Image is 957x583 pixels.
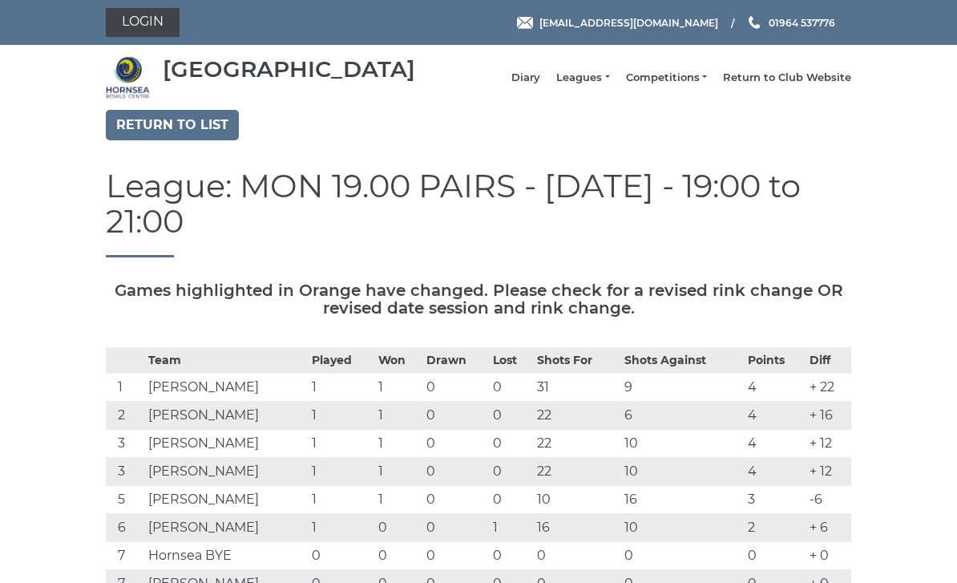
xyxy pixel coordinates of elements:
[144,430,308,458] td: [PERSON_NAME]
[422,402,489,430] td: 0
[374,486,423,514] td: 1
[806,430,851,458] td: + 12
[620,542,744,570] td: 0
[374,514,423,542] td: 0
[106,8,180,37] a: Login
[144,348,308,374] th: Team
[533,458,620,486] td: 22
[374,542,423,570] td: 0
[106,430,144,458] td: 3
[533,514,620,542] td: 16
[511,71,540,85] a: Diary
[749,16,760,29] img: Phone us
[422,458,489,486] td: 0
[806,486,851,514] td: -6
[556,71,609,85] a: Leagues
[806,542,851,570] td: + 0
[489,430,533,458] td: 0
[806,402,851,430] td: + 16
[106,374,144,402] td: 1
[533,402,620,430] td: 22
[374,374,423,402] td: 1
[489,458,533,486] td: 0
[626,71,707,85] a: Competitions
[308,402,374,430] td: 1
[744,458,806,486] td: 4
[533,542,620,570] td: 0
[106,168,851,257] h1: League: MON 19.00 PAIRS - [DATE] - 19:00 to 21:00
[163,57,415,82] div: [GEOGRAPHIC_DATA]
[744,348,806,374] th: Points
[106,55,150,99] img: Hornsea Bowls Centre
[106,281,851,317] h5: Games highlighted in Orange have changed. Please check for a revised rink change OR revised date ...
[533,374,620,402] td: 31
[106,542,144,570] td: 7
[106,458,144,486] td: 3
[144,458,308,486] td: [PERSON_NAME]
[806,458,851,486] td: + 12
[620,458,744,486] td: 10
[744,486,806,514] td: 3
[620,514,744,542] td: 10
[422,374,489,402] td: 0
[489,348,533,374] th: Lost
[744,402,806,430] td: 4
[723,71,851,85] a: Return to Club Website
[620,374,744,402] td: 9
[744,514,806,542] td: 2
[422,542,489,570] td: 0
[422,348,489,374] th: Drawn
[144,402,308,430] td: [PERSON_NAME]
[422,514,489,542] td: 0
[374,430,423,458] td: 1
[422,430,489,458] td: 0
[106,402,144,430] td: 2
[308,348,374,374] th: Played
[144,514,308,542] td: [PERSON_NAME]
[806,374,851,402] td: + 22
[374,348,423,374] th: Won
[106,110,239,140] a: Return to list
[374,458,423,486] td: 1
[620,348,744,374] th: Shots Against
[744,542,806,570] td: 0
[106,486,144,514] td: 5
[806,348,851,374] th: Diff
[533,486,620,514] td: 10
[744,374,806,402] td: 4
[533,348,620,374] th: Shots For
[620,486,744,514] td: 16
[308,374,374,402] td: 1
[144,374,308,402] td: [PERSON_NAME]
[746,15,835,30] a: Phone us 01964 537776
[489,542,533,570] td: 0
[374,402,423,430] td: 1
[308,486,374,514] td: 1
[144,542,308,570] td: Hornsea BYE
[620,402,744,430] td: 6
[308,430,374,458] td: 1
[769,16,835,28] span: 01964 537776
[744,430,806,458] td: 4
[489,486,533,514] td: 0
[422,486,489,514] td: 0
[489,514,533,542] td: 1
[308,458,374,486] td: 1
[308,542,374,570] td: 0
[517,17,533,29] img: Email
[106,514,144,542] td: 6
[533,430,620,458] td: 22
[144,486,308,514] td: [PERSON_NAME]
[806,514,851,542] td: + 6
[489,402,533,430] td: 0
[517,15,718,30] a: Email [EMAIL_ADDRESS][DOMAIN_NAME]
[308,514,374,542] td: 1
[539,16,718,28] span: [EMAIL_ADDRESS][DOMAIN_NAME]
[489,374,533,402] td: 0
[620,430,744,458] td: 10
